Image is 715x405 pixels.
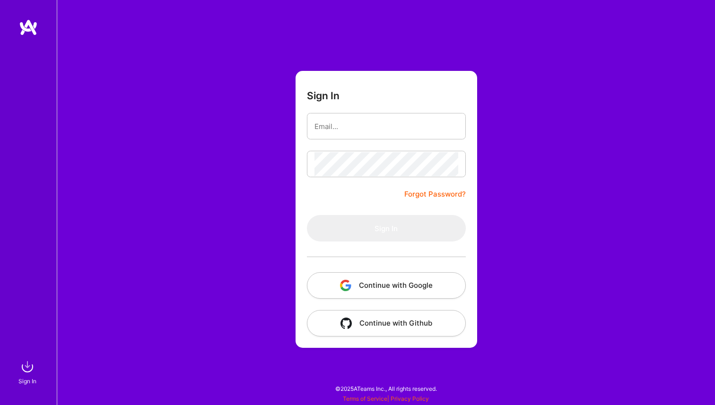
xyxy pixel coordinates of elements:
[314,114,458,138] input: Email...
[340,318,352,329] img: icon
[20,357,37,386] a: sign inSign In
[404,189,466,200] a: Forgot Password?
[18,376,36,386] div: Sign In
[57,377,715,400] div: © 2025 ATeams Inc., All rights reserved.
[340,280,351,291] img: icon
[343,395,429,402] span: |
[19,19,38,36] img: logo
[391,395,429,402] a: Privacy Policy
[18,357,37,376] img: sign in
[343,395,387,402] a: Terms of Service
[307,310,466,336] button: Continue with Github
[307,215,466,241] button: Sign In
[307,272,466,299] button: Continue with Google
[307,90,340,102] h3: Sign In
